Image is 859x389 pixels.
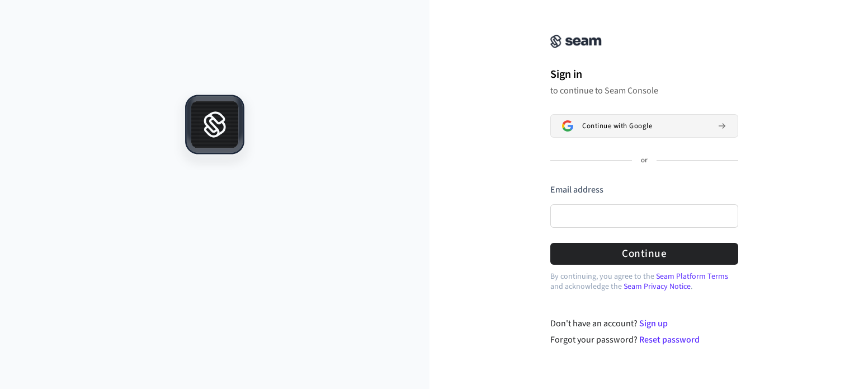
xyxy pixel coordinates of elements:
[582,121,652,130] span: Continue with Google
[639,334,700,346] a: Reset password
[550,66,738,83] h1: Sign in
[550,333,739,346] div: Forgot your password?
[624,281,691,292] a: Seam Privacy Notice
[639,317,668,330] a: Sign up
[550,114,738,138] button: Sign in with GoogleContinue with Google
[550,184,603,196] label: Email address
[550,85,738,96] p: to continue to Seam Console
[550,317,739,330] div: Don't have an account?
[656,271,728,282] a: Seam Platform Terms
[550,243,738,265] button: Continue
[562,120,573,132] img: Sign in with Google
[550,271,738,292] p: By continuing, you agree to the and acknowledge the .
[550,35,602,48] img: Seam Console
[641,156,648,166] p: or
